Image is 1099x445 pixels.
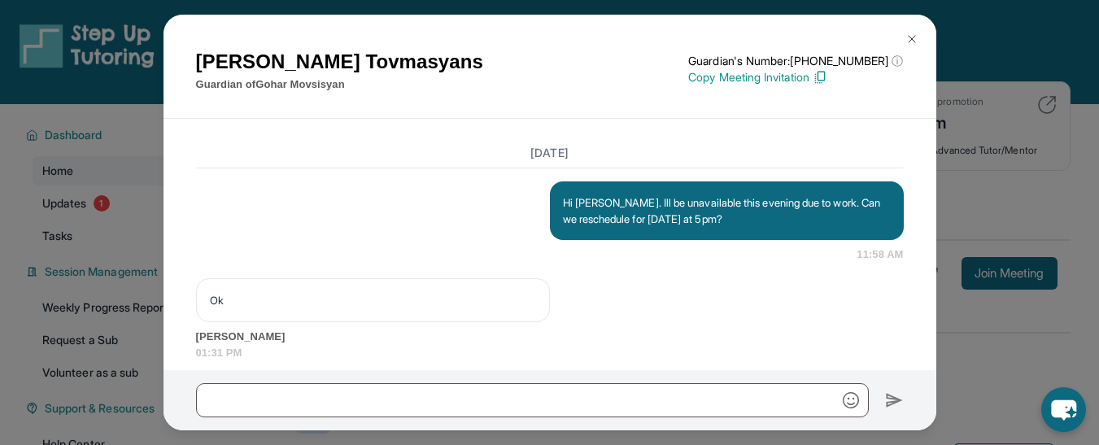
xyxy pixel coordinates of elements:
img: Send icon [885,390,904,410]
span: ⓘ [892,53,903,69]
h1: [PERSON_NAME] Tovmasyans [196,47,483,76]
button: chat-button [1041,387,1086,432]
img: Emoji [843,392,859,408]
p: Hi [PERSON_NAME]. Ill be unavailable this evening due to work. Can we reschedule for [DATE] at 5pm? [563,194,891,227]
p: Guardian's Number: [PHONE_NUMBER] [688,53,903,69]
p: Copy Meeting Invitation [688,69,903,85]
span: [PERSON_NAME] [196,329,904,345]
span: 11:58 AM [857,246,903,263]
h3: [DATE] [196,145,904,161]
img: Copy Icon [813,70,827,85]
span: 01:31 PM [196,345,904,361]
img: Close Icon [905,33,918,46]
p: Guardian of Gohar Movsisyan [196,76,483,93]
p: Ok [210,292,536,308]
